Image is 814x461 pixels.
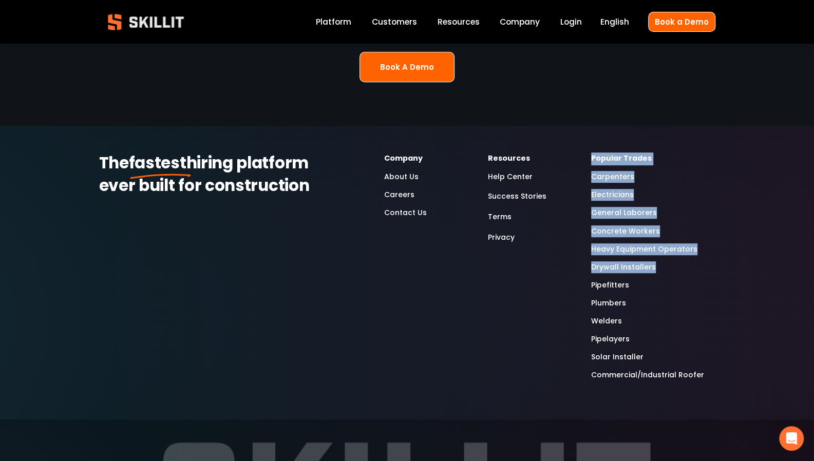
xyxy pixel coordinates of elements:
a: Pipefitters [591,279,629,291]
a: Help Center [487,171,532,183]
a: Privacy [487,230,514,244]
strong: Resources [487,152,529,165]
a: Solar Installer [591,351,643,363]
a: Login [560,15,582,29]
a: Book a Demo [648,12,715,32]
a: Electricians [591,189,634,201]
a: Commercial/Industrial Roofer [591,369,704,381]
img: Skillit [99,7,193,37]
a: Heavy Equipment Operators [591,243,697,255]
div: Open Intercom Messenger [779,426,804,451]
strong: Popular Trades [591,152,652,165]
strong: The [99,150,129,178]
span: English [600,16,629,28]
a: Contact Us [384,207,427,219]
a: Pipelayers [591,333,630,345]
a: Terms [487,210,511,224]
strong: fastest [129,150,186,178]
a: Platform [316,15,351,29]
span: Resources [437,16,479,28]
a: Concrete Workers [591,225,660,237]
a: Customers [372,15,417,29]
a: Carpenters [591,171,634,183]
a: General Laborers [591,207,657,219]
div: language picker [600,15,629,29]
a: Welders [591,315,622,327]
strong: Company [384,152,423,165]
a: Success Stories [487,189,546,203]
a: Careers [384,189,414,201]
a: Plumbers [591,297,626,309]
a: Book A Demo [359,52,455,82]
strong: hiring platform ever built for construction [99,150,312,201]
a: About Us [384,171,419,183]
a: Drywall Installers [591,261,656,273]
a: folder dropdown [437,15,479,29]
a: Company [500,15,540,29]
